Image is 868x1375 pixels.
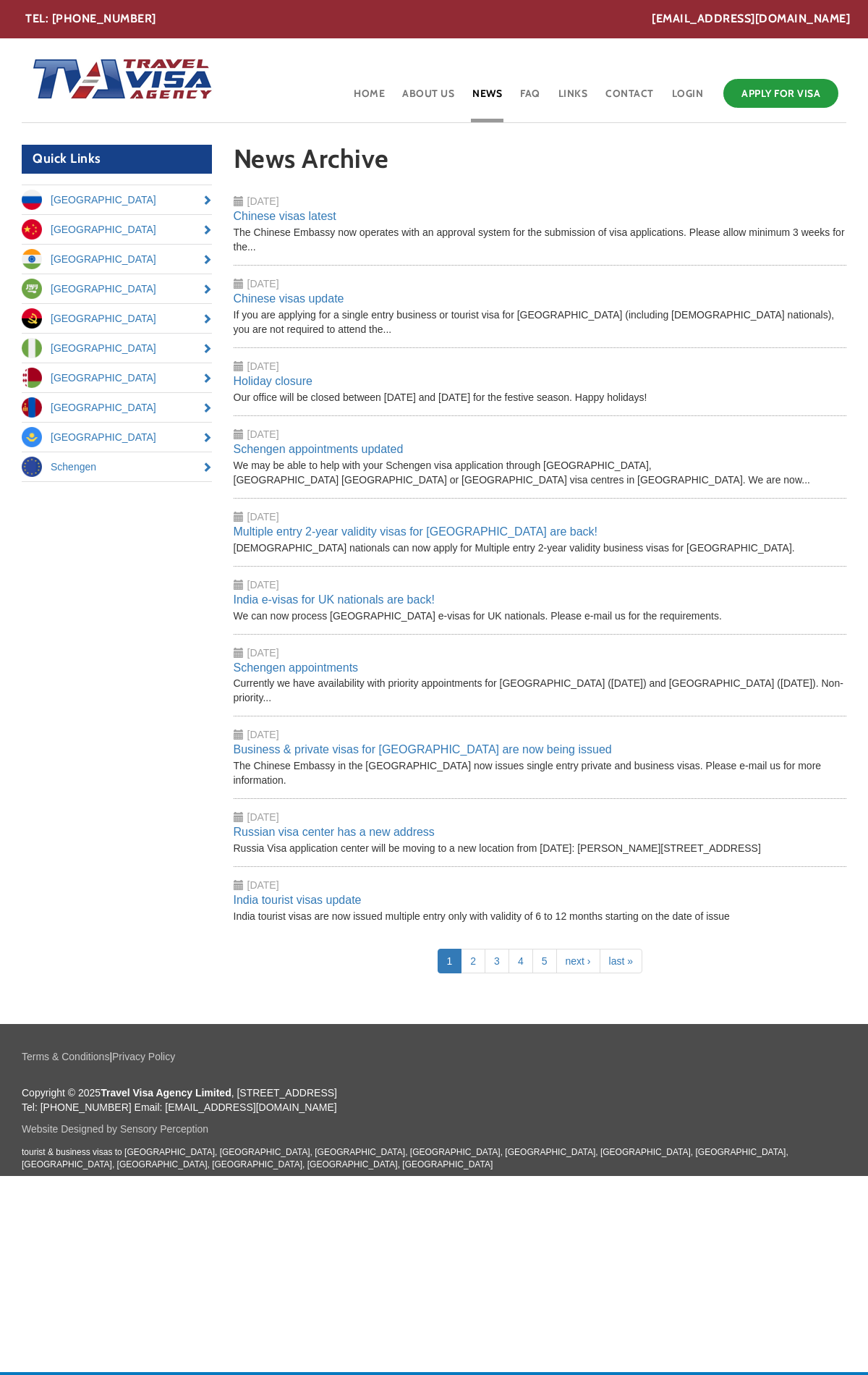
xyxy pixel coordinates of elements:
[22,423,212,452] a: [GEOGRAPHIC_DATA]
[234,661,359,674] a: Schengen appointments
[234,309,835,335] span: If you are applying for a single entry business or tourist visa for [GEOGRAPHIC_DATA] (including ...
[519,75,542,122] a: FAQ
[247,360,279,372] span: [DATE]
[112,1051,175,1062] a: Privacy Policy
[22,1049,846,1064] p: |
[604,75,655,122] a: Contact
[471,75,503,122] a: News
[22,274,212,303] a: [GEOGRAPHIC_DATA]
[22,452,212,481] a: Schengen
[234,743,612,756] a: Business & private visas for [GEOGRAPHIC_DATA] are now being issued
[234,525,598,538] a: Multiple entry 2-year validity visas for [GEOGRAPHIC_DATA] are back!
[671,75,705,122] a: Login
[234,210,336,222] a: Chinese visas latest
[234,392,647,403] span: Our office will be closed between [DATE] and [DATE] for the festive season. Happy holidays!
[247,195,279,207] span: [DATE]
[600,949,642,973] a: last »
[22,1086,846,1114] p: Copyright © 2025 , [STREET_ADDRESS] Tel: [PHONE_NUMBER] Email: [EMAIL_ADDRESS][DOMAIN_NAME]
[247,729,279,740] span: [DATE]
[234,292,344,305] a: Chinese visas update
[461,949,485,973] a: 2
[234,593,435,606] a: India e-visas for UK nationals are back!
[22,363,212,392] a: [GEOGRAPHIC_DATA]
[247,879,279,891] span: [DATE]
[234,542,795,554] span: [DEMOGRAPHIC_DATA] nationals can now apply for Multiple entry 2-year validity business visas for ...
[22,304,212,333] a: [GEOGRAPHIC_DATA]
[401,75,456,122] a: About Us
[247,647,279,659] span: [DATE]
[352,75,386,122] a: Home
[22,1051,109,1062] a: Terms & Conditions
[438,949,462,973] span: 1
[22,1146,846,1171] p: tourist & business visas to [GEOGRAPHIC_DATA], [GEOGRAPHIC_DATA], [GEOGRAPHIC_DATA], [GEOGRAPHIC_...
[652,11,850,27] a: [EMAIL_ADDRESS][DOMAIN_NAME]
[101,1087,231,1099] strong: Travel Visa Agency Limited
[247,579,279,591] span: [DATE]
[234,443,404,455] a: Schengen appointments updated
[234,460,810,486] span: We may be able to help with your Schengen visa application through [GEOGRAPHIC_DATA], [GEOGRAPHIC...
[247,811,279,823] span: [DATE]
[247,428,279,440] span: [DATE]
[25,11,850,27] div: TEL: [PHONE_NUMBER]
[22,1123,208,1135] a: Website Designed by Sensory Perception
[22,215,212,244] a: [GEOGRAPHIC_DATA]
[234,610,722,622] span: We can now process [GEOGRAPHIC_DATA] e-visas for UK nationals. Please e-mail us for the requireme...
[234,760,822,786] span: The Chinese Embassy in the [GEOGRAPHIC_DATA] now issues single entry private and business visas. ...
[234,842,761,854] span: Russia Visa application center will be moving to a new location from [DATE]: [PERSON_NAME][STREET...
[234,826,435,838] a: Russian visa center has a new address
[485,949,509,973] a: 3
[22,245,212,274] a: [GEOGRAPHIC_DATA]
[247,511,279,522] span: [DATE]
[234,375,312,387] a: Holiday closure
[557,75,590,122] a: Links
[234,677,843,703] span: Currently we have availability with priority appointments for [GEOGRAPHIC_DATA] ([DATE]) and [GEO...
[22,44,214,117] img: Home
[22,334,212,363] a: [GEOGRAPHIC_DATA]
[22,393,212,422] a: [GEOGRAPHIC_DATA]
[234,894,362,906] a: India tourist visas update
[22,185,212,214] a: [GEOGRAPHIC_DATA]
[532,949,557,973] a: 5
[723,79,838,108] a: Apply for Visa
[234,227,845,253] span: The Chinese Embassy now operates with an approval system for the submission of visa applications....
[234,145,847,180] h1: News Archive
[247,278,279,289] span: [DATE]
[509,949,533,973] a: 4
[556,949,600,973] a: next ›
[234,910,730,922] span: India tourist visas are now issued multiple entry only with validity of 6 to 12 months starting o...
